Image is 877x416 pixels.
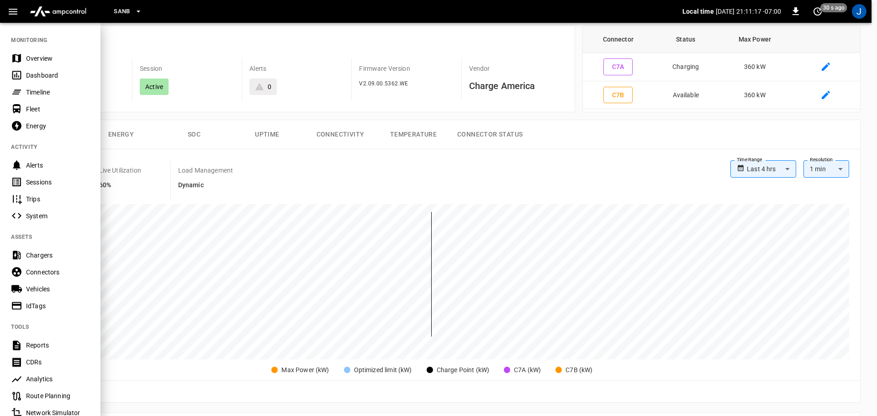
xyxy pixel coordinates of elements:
[26,161,90,170] div: Alerts
[26,268,90,277] div: Connectors
[26,121,90,131] div: Energy
[26,251,90,260] div: Chargers
[114,6,130,17] span: SanB
[820,3,847,12] span: 30 s ago
[26,391,90,400] div: Route Planning
[26,195,90,204] div: Trips
[26,284,90,294] div: Vehicles
[810,4,825,19] button: set refresh interval
[26,71,90,80] div: Dashboard
[26,105,90,114] div: Fleet
[26,374,90,384] div: Analytics
[26,341,90,350] div: Reports
[26,301,90,311] div: IdTags
[716,7,781,16] p: [DATE] 21:11:17 -07:00
[26,54,90,63] div: Overview
[26,211,90,221] div: System
[852,4,866,19] div: profile-icon
[26,3,90,20] img: ampcontrol.io logo
[26,88,90,97] div: Timeline
[682,7,714,16] p: Local time
[26,358,90,367] div: CDRs
[26,178,90,187] div: Sessions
